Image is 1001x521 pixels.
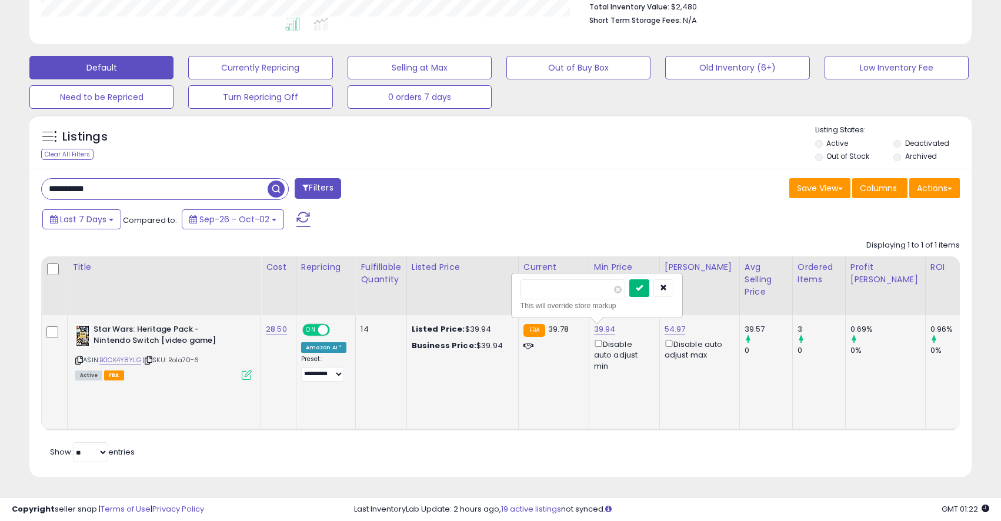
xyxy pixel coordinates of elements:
[41,149,94,160] div: Clear All Filters
[94,324,236,349] b: Star Wars: Heritage Pack - Nintendo Switch [video game]
[815,125,972,136] p: Listing States:
[301,342,347,353] div: Amazon AI *
[199,213,269,225] span: Sep-26 - Oct-02
[826,151,869,161] label: Out of Stock
[506,56,650,79] button: Out of Buy Box
[29,56,173,79] button: Default
[665,323,686,335] a: 54.97
[412,340,509,351] div: $39.94
[101,503,151,515] a: Terms of Use
[825,56,969,79] button: Low Inventory Fee
[12,504,204,515] div: seller snap | |
[826,138,848,148] label: Active
[104,370,124,380] span: FBA
[188,56,332,79] button: Currently Repricing
[852,178,907,198] button: Columns
[295,178,341,199] button: Filters
[594,338,650,372] div: Disable auto adjust min
[303,325,318,335] span: ON
[182,209,284,229] button: Sep-26 - Oct-02
[75,324,252,379] div: ASIN:
[665,338,730,360] div: Disable auto adjust max
[798,324,845,335] div: 3
[412,261,513,273] div: Listed Price
[412,324,509,335] div: $39.94
[745,345,792,356] div: 0
[266,261,291,273] div: Cost
[75,370,102,380] span: All listings currently available for purchase on Amazon
[594,261,655,273] div: Min Price
[905,138,949,148] label: Deactivated
[62,129,108,145] h5: Listings
[60,213,106,225] span: Last 7 Days
[850,345,925,356] div: 0%
[798,345,845,356] div: 0
[123,215,177,226] span: Compared to:
[75,324,91,348] img: 51P3avl2CML._SL40_.jpg
[589,15,681,25] b: Short Term Storage Fees:
[942,503,989,515] span: 2025-10-10 01:22 GMT
[266,323,287,335] a: 28.50
[850,324,925,335] div: 0.69%
[354,504,989,515] div: Last InventoryLab Update: 2 hours ago, not synced.
[860,182,897,194] span: Columns
[301,355,347,382] div: Preset:
[152,503,204,515] a: Privacy Policy
[412,323,465,335] b: Listed Price:
[589,2,669,12] b: Total Inventory Value:
[143,355,199,365] span: | SKU: Rola70-6
[683,15,697,26] span: N/A
[361,261,401,286] div: Fulfillable Quantity
[665,56,809,79] button: Old Inventory (6+)
[909,178,960,198] button: Actions
[188,85,332,109] button: Turn Repricing Off
[930,324,978,335] div: 0.96%
[72,261,256,273] div: Title
[850,261,920,286] div: Profit [PERSON_NAME]
[501,503,561,515] a: 19 active listings
[789,178,850,198] button: Save View
[361,324,397,335] div: 14
[866,240,960,251] div: Displaying 1 to 1 of 1 items
[594,323,616,335] a: 39.94
[745,261,788,298] div: Avg Selling Price
[328,325,347,335] span: OFF
[665,261,735,273] div: [PERSON_NAME]
[930,345,978,356] div: 0%
[930,261,973,273] div: ROI
[348,85,492,109] button: 0 orders 7 days
[301,261,351,273] div: Repricing
[348,56,492,79] button: Selling at Max
[905,151,937,161] label: Archived
[42,209,121,229] button: Last 7 Days
[99,355,141,365] a: B0CK4Y8YLG
[798,261,840,286] div: Ordered Items
[12,503,55,515] strong: Copyright
[745,324,792,335] div: 39.57
[29,85,173,109] button: Need to be Repriced
[523,261,584,286] div: Current Buybox Price
[50,446,135,457] span: Show: entries
[548,323,569,335] span: 39.78
[523,324,545,337] small: FBA
[520,300,673,312] div: This will override store markup
[412,340,476,351] b: Business Price:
